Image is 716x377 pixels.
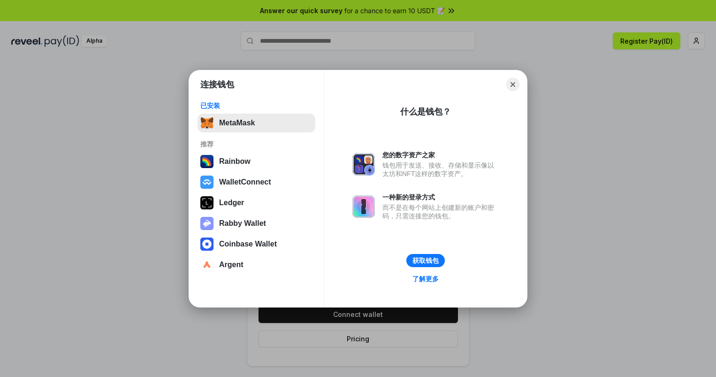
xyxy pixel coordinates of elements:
div: Rainbow [219,157,251,166]
div: 您的数字资产之家 [382,151,499,159]
button: Coinbase Wallet [198,235,315,254]
div: 什么是钱包？ [400,106,451,117]
button: Argent [198,255,315,274]
img: svg+xml,%3Csvg%20xmlns%3D%22http%3A%2F%2Fwww.w3.org%2F2000%2Fsvg%22%20fill%3D%22none%22%20viewBox... [200,217,213,230]
img: svg+xml,%3Csvg%20width%3D%2228%22%20height%3D%2228%22%20viewBox%3D%220%200%2028%2028%22%20fill%3D... [200,258,213,271]
img: svg+xml,%3Csvg%20xmlns%3D%22http%3A%2F%2Fwww.w3.org%2F2000%2Fsvg%22%20fill%3D%22none%22%20viewBox... [352,153,375,176]
div: WalletConnect [219,178,271,186]
h1: 连接钱包 [200,79,234,90]
div: 钱包用于发送、接收、存储和显示像以太坊和NFT这样的数字资产。 [382,161,499,178]
div: 获取钱包 [412,256,439,265]
div: 推荐 [200,140,312,148]
div: Rabby Wallet [219,219,266,228]
div: 一种新的登录方式 [382,193,499,201]
button: Rabby Wallet [198,214,315,233]
div: 了解更多 [412,275,439,283]
img: svg+xml,%3Csvg%20xmlns%3D%22http%3A%2F%2Fwww.w3.org%2F2000%2Fsvg%22%20fill%3D%22none%22%20viewBox... [352,195,375,218]
button: Rainbow [198,152,315,171]
button: WalletConnect [198,173,315,192]
div: Argent [219,261,244,269]
button: MetaMask [198,114,315,132]
button: Close [506,78,519,91]
img: svg+xml,%3Csvg%20fill%3D%22none%22%20height%3D%2233%22%20viewBox%3D%220%200%2035%2033%22%20width%... [200,116,213,130]
button: Ledger [198,193,315,212]
a: 了解更多 [407,273,444,285]
div: 而不是在每个网站上创建新的账户和密码，只需连接您的钱包。 [382,203,499,220]
div: Coinbase Wallet [219,240,277,248]
div: 已安装 [200,101,312,110]
div: Ledger [219,199,244,207]
div: MetaMask [219,119,255,127]
img: svg+xml,%3Csvg%20xmlns%3D%22http%3A%2F%2Fwww.w3.org%2F2000%2Fsvg%22%20width%3D%2228%22%20height%3... [200,196,213,209]
img: svg+xml,%3Csvg%20width%3D%2228%22%20height%3D%2228%22%20viewBox%3D%220%200%2028%2028%22%20fill%3D... [200,238,213,251]
img: svg+xml,%3Csvg%20width%3D%22120%22%20height%3D%22120%22%20viewBox%3D%220%200%20120%20120%22%20fil... [200,155,213,168]
img: svg+xml,%3Csvg%20width%3D%2228%22%20height%3D%2228%22%20viewBox%3D%220%200%2028%2028%22%20fill%3D... [200,176,213,189]
button: 获取钱包 [406,254,445,267]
